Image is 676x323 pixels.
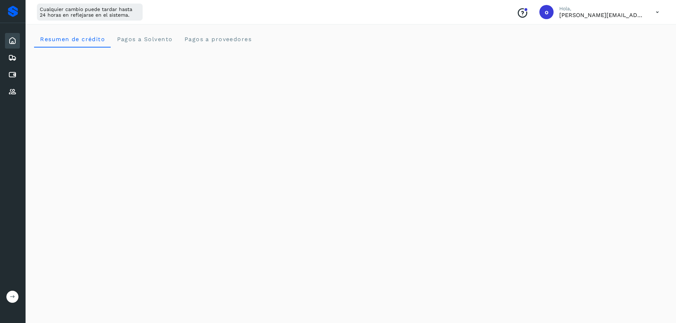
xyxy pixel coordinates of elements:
[559,6,644,12] p: Hola,
[5,67,20,83] div: Cuentas por pagar
[5,50,20,66] div: Embarques
[5,33,20,49] div: Inicio
[559,12,644,18] p: obed.perez@clcsolutions.com.mx
[40,36,105,43] span: Resumen de crédito
[37,4,143,21] div: Cualquier cambio puede tardar hasta 24 horas en reflejarse en el sistema.
[184,36,252,43] span: Pagos a proveedores
[116,36,172,43] span: Pagos a Solvento
[5,84,20,100] div: Proveedores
